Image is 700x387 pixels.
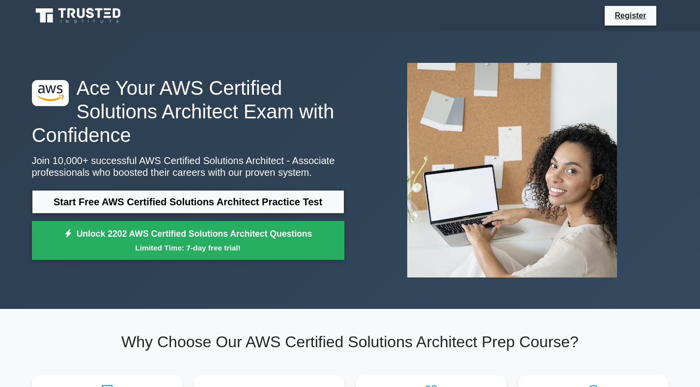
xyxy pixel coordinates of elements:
[32,221,344,260] a: Unlock 2202 AWS Certified Solutions Architect QuestionsLimited Time: 7-day free trial!
[609,9,652,22] a: Register
[32,332,669,351] h2: Why Choose Our AWS Certified Solutions Architect Prep Course?
[44,242,332,253] small: Limited Time: 7-day free trial!
[32,76,344,147] h1: Ace Your AWS Certified Solutions Architect Exam with Confidence
[32,190,344,214] a: Start Free AWS Certified Solutions Architect Practice Test
[32,155,344,178] p: Join 10,000+ successful AWS Certified Solutions Architect - Associate professionals who boosted t...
